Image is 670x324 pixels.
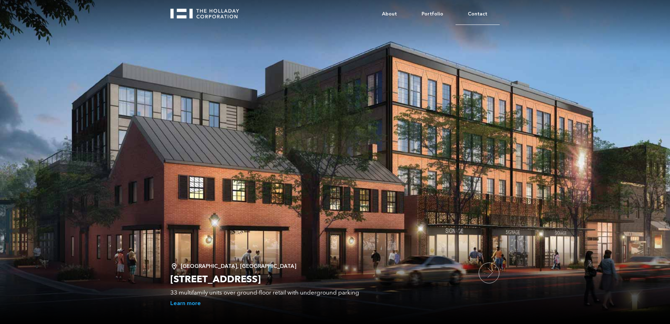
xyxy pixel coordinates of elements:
[409,4,456,25] a: Portfolio
[170,263,181,270] img: Location Pin
[370,4,409,25] a: About
[170,263,472,270] div: [GEOGRAPHIC_DATA], [GEOGRAPHIC_DATA]
[170,289,472,296] div: 33 multifamily units over ground-floor retail with underground parking
[170,300,201,307] a: Learn more
[456,4,500,25] a: Contact
[170,273,472,286] h2: [STREET_ADDRESS]
[170,4,245,19] a: home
